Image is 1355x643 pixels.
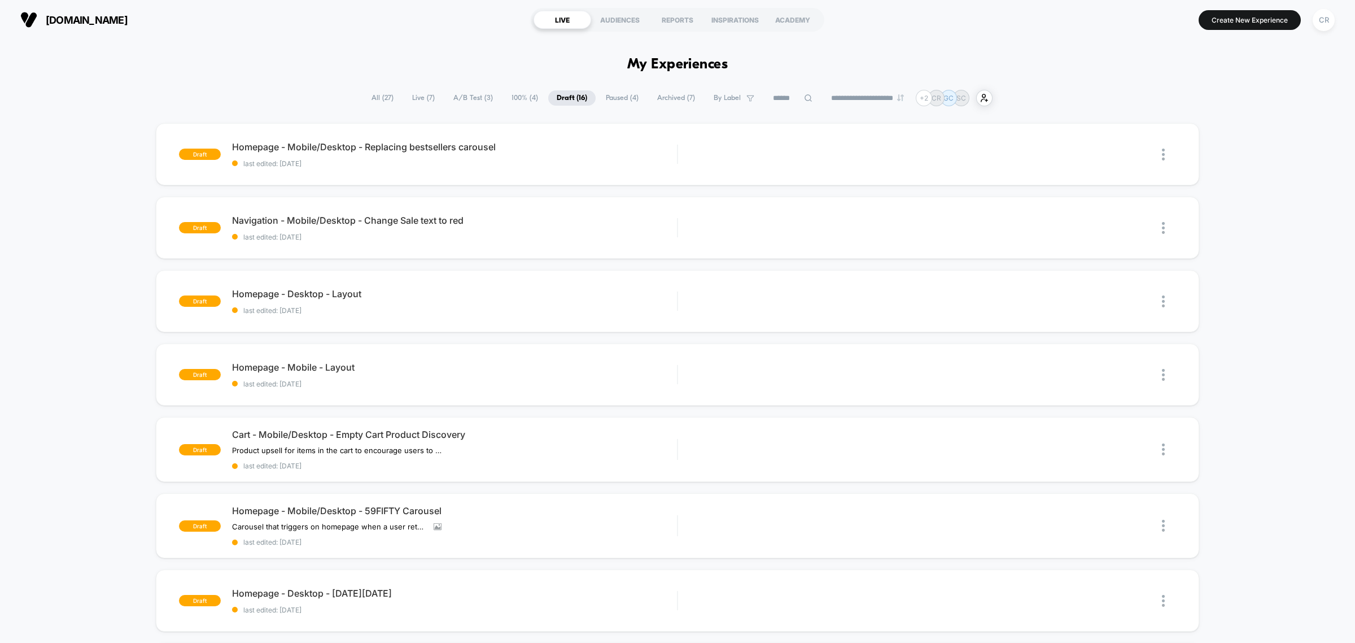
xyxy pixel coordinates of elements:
h1: My Experiences [627,57,728,73]
span: last edited: [DATE] [232,380,677,388]
span: Homepage - Mobile/Desktop - Replacing bestsellers carousel [232,141,677,153]
span: [DOMAIN_NAME] [46,14,128,26]
img: close [1162,595,1165,607]
p: CR [932,94,941,102]
span: Live ( 7 ) [404,90,443,106]
span: Homepage - Desktop - Layout [232,288,677,299]
img: close [1162,149,1165,160]
span: draft [179,520,221,532]
div: + 2 [916,90,932,106]
span: Navigation - Mobile/Desktop - Change Sale text to red [232,215,677,226]
span: last edited: [DATE] [232,159,677,168]
span: By Label [714,94,741,102]
img: close [1162,520,1165,532]
div: REPORTS [649,11,706,29]
span: 100% ( 4 ) [503,90,547,106]
span: last edited: [DATE] [232,538,677,546]
span: Cart - Mobile/Desktop - Empty Cart Product Discovery [232,429,677,440]
img: close [1162,296,1165,307]
span: Archived ( 7 ) [649,90,703,106]
button: [DOMAIN_NAME] [17,11,131,29]
span: Carousel that triggers on homepage when a user returns and their cart has more than 0 items in it... [232,522,425,531]
span: draft [179,444,221,455]
img: end [897,94,904,101]
div: AUDIENCES [591,11,649,29]
img: close [1162,369,1165,381]
img: close [1162,222,1165,234]
span: Homepage - Desktop - [DATE][DATE] [232,588,677,599]
span: Paused ( 4 ) [597,90,647,106]
div: LIVE [534,11,591,29]
span: draft [179,222,221,233]
button: CR [1309,8,1338,32]
span: draft [179,149,221,160]
p: SC [956,94,966,102]
span: last edited: [DATE] [232,462,677,470]
img: close [1162,444,1165,455]
span: A/B Test ( 3 ) [445,90,501,106]
span: Homepage - Mobile/Desktop - 59FIFTY Carousel [232,505,677,516]
span: draft [179,595,221,606]
span: last edited: [DATE] [232,606,677,614]
img: Visually logo [20,11,37,28]
span: draft [179,369,221,380]
span: Product upsell for items in the cart to encourage users to add more items to their basket/increas... [232,446,442,455]
span: draft [179,296,221,307]
span: last edited: [DATE] [232,233,677,241]
button: Create New Experience [1199,10,1301,30]
span: last edited: [DATE] [232,306,677,315]
div: ACADEMY [764,11,821,29]
div: CR [1313,9,1335,31]
div: INSPIRATIONS [706,11,764,29]
span: All ( 27 ) [363,90,402,106]
span: Draft ( 16 ) [548,90,596,106]
p: GC [943,94,954,102]
span: Homepage - Mobile - Layout [232,362,677,373]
